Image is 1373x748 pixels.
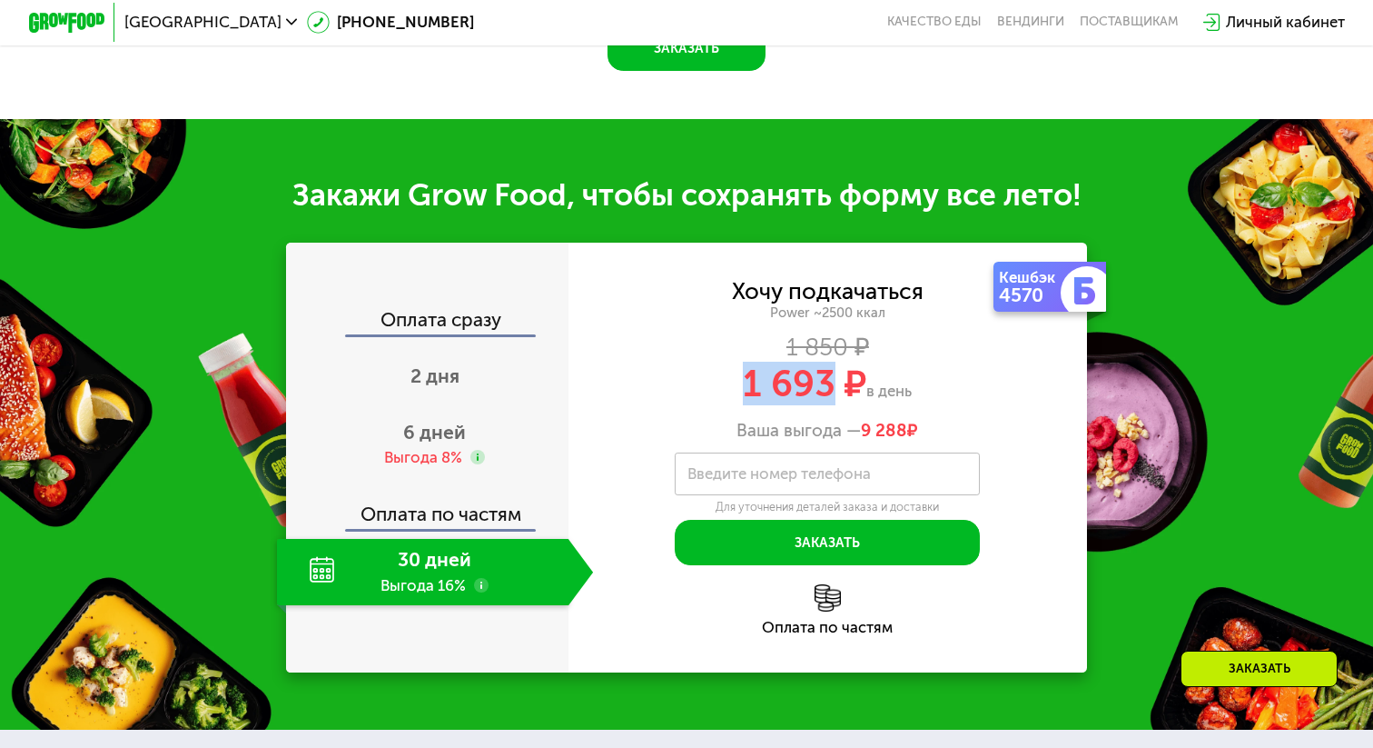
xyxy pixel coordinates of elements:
div: Оплата по частям [568,620,1087,635]
div: Оплата по частям [288,485,568,529]
label: Введите номер телефона [687,469,871,480]
div: Power ~2500 ккал [568,304,1087,322]
a: Вендинги [997,15,1064,30]
div: Оплата сразу [288,310,568,334]
div: 4570 [999,285,1063,304]
span: 1 693 ₽ [743,362,866,405]
div: Ваша выгода — [568,420,1087,441]
div: Для уточнения деталей заказа и доставки [675,500,980,514]
div: Личный кабинет [1226,11,1345,34]
span: 6 дней [403,421,466,444]
a: Качество еды [887,15,982,30]
div: Кешбэк [999,270,1063,285]
a: [PHONE_NUMBER] [307,11,475,34]
img: l6xcnZfty9opOoJh.png [815,584,841,611]
button: Заказать [607,25,766,71]
span: [GEOGRAPHIC_DATA] [124,15,282,30]
div: Выгода 8% [384,447,462,468]
button: Заказать [675,520,980,565]
span: ₽ [861,420,918,441]
span: в день [866,382,912,400]
div: Заказать [1180,651,1338,687]
div: 1 850 ₽ [568,336,1087,357]
div: Хочу подкачаться [732,281,924,302]
div: поставщикам [1080,15,1179,30]
span: 9 288 [861,420,907,441]
span: 2 дня [410,364,459,387]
